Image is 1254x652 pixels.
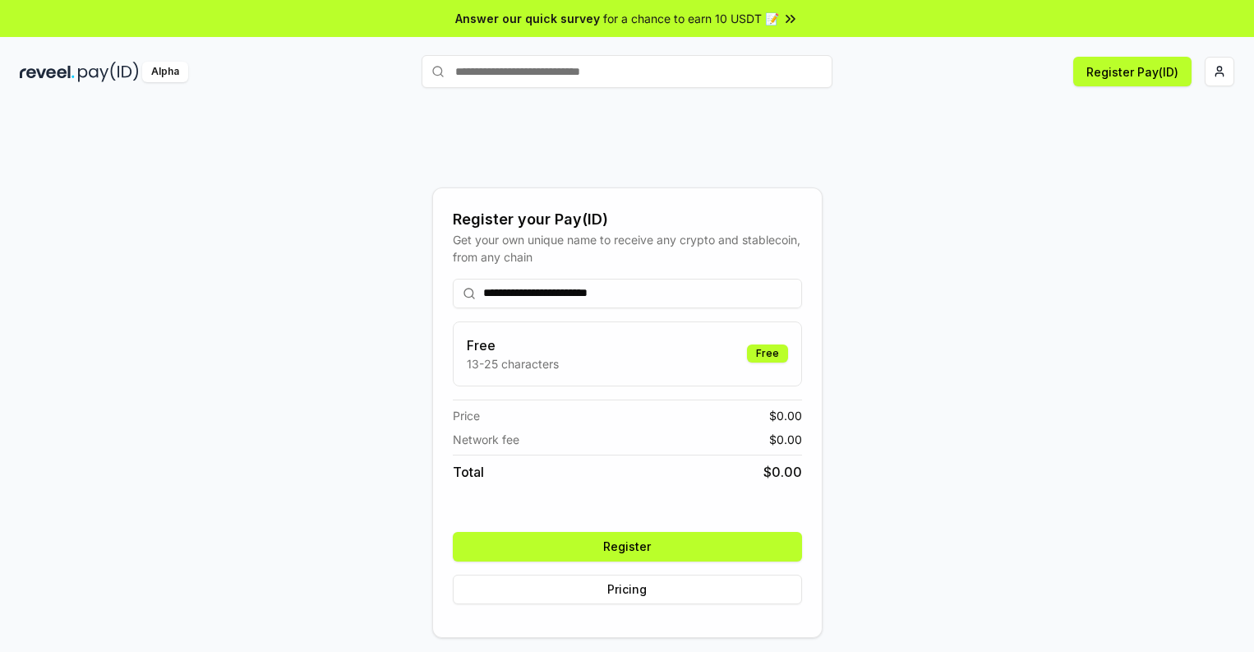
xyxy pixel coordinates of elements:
[453,231,802,266] div: Get your own unique name to receive any crypto and stablecoin, from any chain
[20,62,75,82] img: reveel_dark
[453,431,519,448] span: Network fee
[453,208,802,231] div: Register your Pay(ID)
[78,62,139,82] img: pay_id
[1073,57,1192,86] button: Register Pay(ID)
[769,431,802,448] span: $ 0.00
[453,462,484,482] span: Total
[467,355,559,372] p: 13-25 characters
[763,462,802,482] span: $ 0.00
[747,344,788,363] div: Free
[603,10,779,27] span: for a chance to earn 10 USDT 📝
[453,407,480,424] span: Price
[453,575,802,604] button: Pricing
[769,407,802,424] span: $ 0.00
[453,532,802,562] button: Register
[455,10,600,27] span: Answer our quick survey
[142,62,188,82] div: Alpha
[467,335,559,355] h3: Free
